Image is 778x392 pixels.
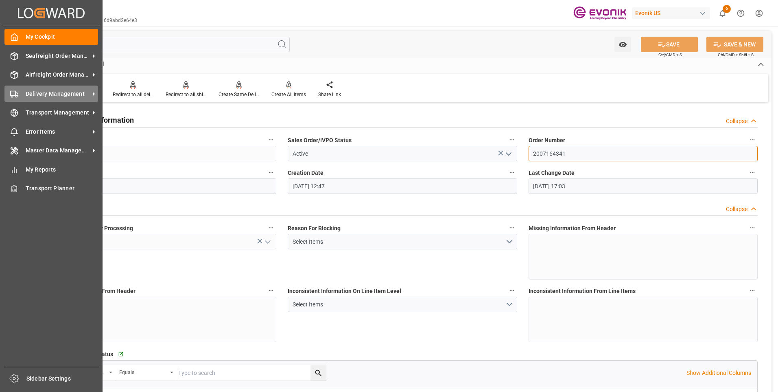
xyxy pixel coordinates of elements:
button: Creation Date [507,167,517,178]
button: Order Number [747,134,758,145]
button: open menu [115,365,176,381]
span: Ctrl/CMD + Shift + S [718,52,754,58]
span: Ctrl/CMD + S [658,52,682,58]
span: Error Items [26,128,90,136]
a: My Reports [4,161,98,177]
button: open menu [614,37,631,52]
div: Create All Items [271,91,306,98]
span: Master Data Management [26,146,90,155]
button: Missing Information From Header [747,222,758,233]
button: Reason For Blocking [507,222,517,233]
div: Equals [119,367,167,376]
span: Transport Management [26,108,90,117]
span: Inconsistent Information From Line Items [529,287,636,295]
span: Delivery Management [26,90,90,98]
button: SAVE & NEW [706,37,763,52]
div: Create Same Delivery Date [219,91,259,98]
span: Order Number [529,136,565,145]
p: Show Additional Columns [686,369,751,377]
button: Help Center [732,4,750,22]
input: Type to search [176,365,326,381]
span: Airfreight Order Management [26,70,90,79]
a: My Cockpit [4,29,98,45]
span: Last Change Date [529,169,575,177]
button: open menu [502,148,514,160]
span: Transport Planner [26,184,98,193]
img: Evonik-brand-mark-Deep-Purple-RGB.jpeg_1700498283.jpeg [573,6,626,20]
div: Redirect to all deliveries [113,91,153,98]
div: Share Link [318,91,341,98]
span: Sales Order/IVPO Status [288,136,352,145]
div: Evonik US [632,7,710,19]
button: Missing Master Data From Header [266,285,276,296]
div: Select Items [293,300,505,309]
div: Select Items [293,238,505,246]
span: Creation Date [288,169,323,177]
span: 6 [723,5,731,13]
button: Evonik US [632,5,713,21]
span: My Cockpit [26,33,98,41]
span: Sidebar Settings [26,374,99,383]
span: Inconsistent Information On Line Item Level [288,287,401,295]
button: Order Type (SAP) [266,167,276,178]
input: MM-DD-YYYY HH:MM [288,178,517,194]
button: Last Change Date [747,167,758,178]
button: Blocked From Further Processing [266,222,276,233]
button: search button [310,365,326,381]
div: Redirect to all shipments [166,91,206,98]
input: MM-DD-YYYY HH:MM [529,178,758,194]
button: SAVE [641,37,698,52]
div: Collapse [726,205,747,214]
span: Seafreight Order Management [26,52,90,60]
button: Sales Order/IVPO Status [507,134,517,145]
span: Reason For Blocking [288,224,341,233]
button: open menu [261,236,273,248]
input: Search Fields [37,37,290,52]
button: Inconsistent Information On Line Item Level [507,285,517,296]
button: code [266,134,276,145]
button: open menu [288,234,517,249]
button: show 6 new notifications [713,4,732,22]
span: Missing Information From Header [529,224,616,233]
span: My Reports [26,165,98,174]
a: Transport Planner [4,181,98,196]
button: Inconsistent Information From Line Items [747,285,758,296]
div: Collapse [726,117,747,126]
button: open menu [288,297,517,312]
